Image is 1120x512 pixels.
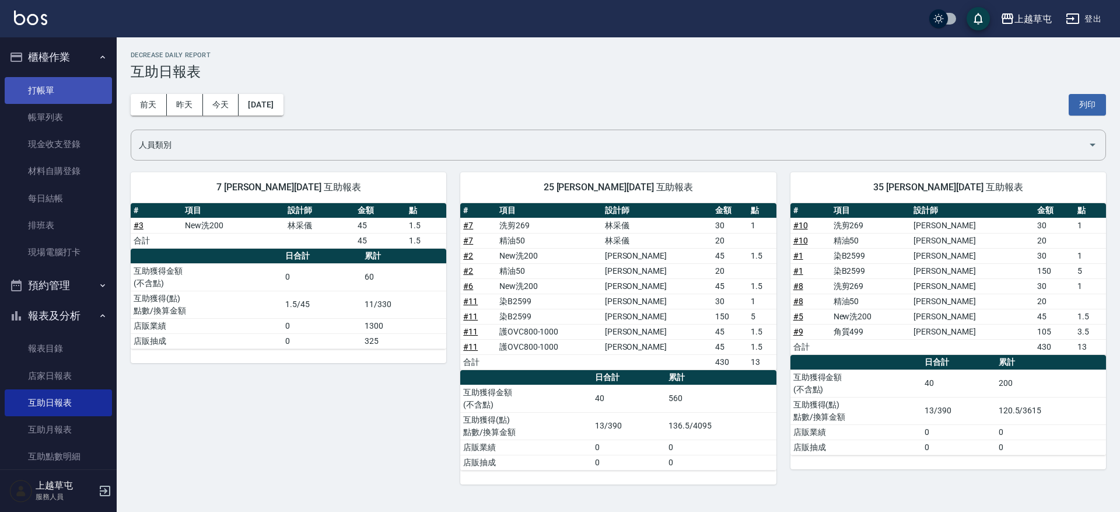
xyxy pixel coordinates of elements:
[712,218,748,233] td: 30
[793,221,808,230] a: #10
[463,327,478,336] a: #11
[496,309,602,324] td: 染B2599
[712,309,748,324] td: 150
[355,203,406,218] th: 金額
[712,339,748,354] td: 45
[748,339,776,354] td: 1.5
[1034,218,1074,233] td: 30
[496,203,602,218] th: 項目
[460,370,776,471] table: a dense table
[666,370,776,385] th: 累計
[463,342,478,351] a: #11
[748,278,776,294] td: 1.5
[131,203,446,249] table: a dense table
[131,203,182,218] th: #
[996,397,1106,424] td: 120.5/3615
[1074,324,1106,339] td: 3.5
[5,104,112,131] a: 帳單列表
[592,440,666,455] td: 0
[793,312,803,321] a: #5
[592,385,666,412] td: 40
[793,327,803,336] a: #9
[496,248,602,263] td: New洗200
[355,218,406,233] td: 45
[1074,309,1106,324] td: 1.5
[911,263,1034,278] td: [PERSON_NAME]
[362,318,447,333] td: 1300
[285,218,355,233] td: 林采儀
[602,263,712,278] td: [PERSON_NAME]
[602,248,712,263] td: [PERSON_NAME]
[5,443,112,470] a: 互助點數明細
[1074,248,1106,263] td: 1
[5,158,112,184] a: 材料自購登錄
[496,339,602,354] td: 護OVC800-1000
[496,263,602,278] td: 精油50
[463,221,473,230] a: #7
[5,77,112,104] a: 打帳單
[239,94,283,116] button: [DATE]
[131,249,446,349] table: a dense table
[131,64,1106,80] h3: 互助日報表
[5,185,112,212] a: 每日結帳
[922,370,995,397] td: 40
[996,370,1106,397] td: 200
[5,212,112,239] a: 排班表
[712,263,748,278] td: 20
[793,281,803,291] a: #8
[1061,8,1106,30] button: 登出
[1034,294,1074,309] td: 20
[145,182,432,193] span: 7 [PERSON_NAME][DATE] 互助報表
[131,233,182,248] td: 合計
[496,294,602,309] td: 染B2599
[666,412,776,440] td: 136.5/4095
[911,218,1034,233] td: [PERSON_NAME]
[406,218,446,233] td: 1.5
[1034,339,1074,354] td: 430
[460,455,592,470] td: 店販抽成
[136,135,1083,155] input: 人員名稱
[496,278,602,294] td: New洗200
[666,385,776,412] td: 560
[460,412,592,440] td: 互助獲得(點) 點數/換算金額
[602,339,712,354] td: [PERSON_NAME]
[793,251,803,260] a: #1
[5,131,112,158] a: 現金收支登錄
[996,440,1106,455] td: 0
[922,424,995,440] td: 0
[712,354,748,370] td: 430
[911,324,1034,339] td: [PERSON_NAME]
[406,233,446,248] td: 1.5
[1034,248,1074,263] td: 30
[911,248,1034,263] td: [PERSON_NAME]
[36,480,95,492] h5: 上越草屯
[793,236,808,245] a: #10
[996,355,1106,370] th: 累計
[712,203,748,218] th: 金額
[5,335,112,362] a: 報表目錄
[790,355,1106,455] table: a dense table
[831,278,911,294] td: 洗剪269
[748,248,776,263] td: 1.5
[831,248,911,263] td: 染B2599
[996,7,1056,31] button: 上越草屯
[831,309,911,324] td: New洗200
[131,291,282,318] td: 互助獲得(點) 點數/換算金額
[1034,324,1074,339] td: 105
[131,263,282,291] td: 互助獲得金額 (不含點)
[203,94,239,116] button: 今天
[793,266,803,276] a: #1
[790,397,922,424] td: 互助獲得(點) 點數/換算金額
[592,412,666,440] td: 13/390
[5,42,112,72] button: 櫃檯作業
[911,203,1034,218] th: 設計師
[748,309,776,324] td: 5
[1034,203,1074,218] th: 金額
[496,324,602,339] td: 護OVC800-1000
[831,294,911,309] td: 精油50
[131,51,1106,59] h2: Decrease Daily Report
[666,455,776,470] td: 0
[460,385,592,412] td: 互助獲得金額 (不含點)
[5,416,112,443] a: 互助月報表
[1034,309,1074,324] td: 45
